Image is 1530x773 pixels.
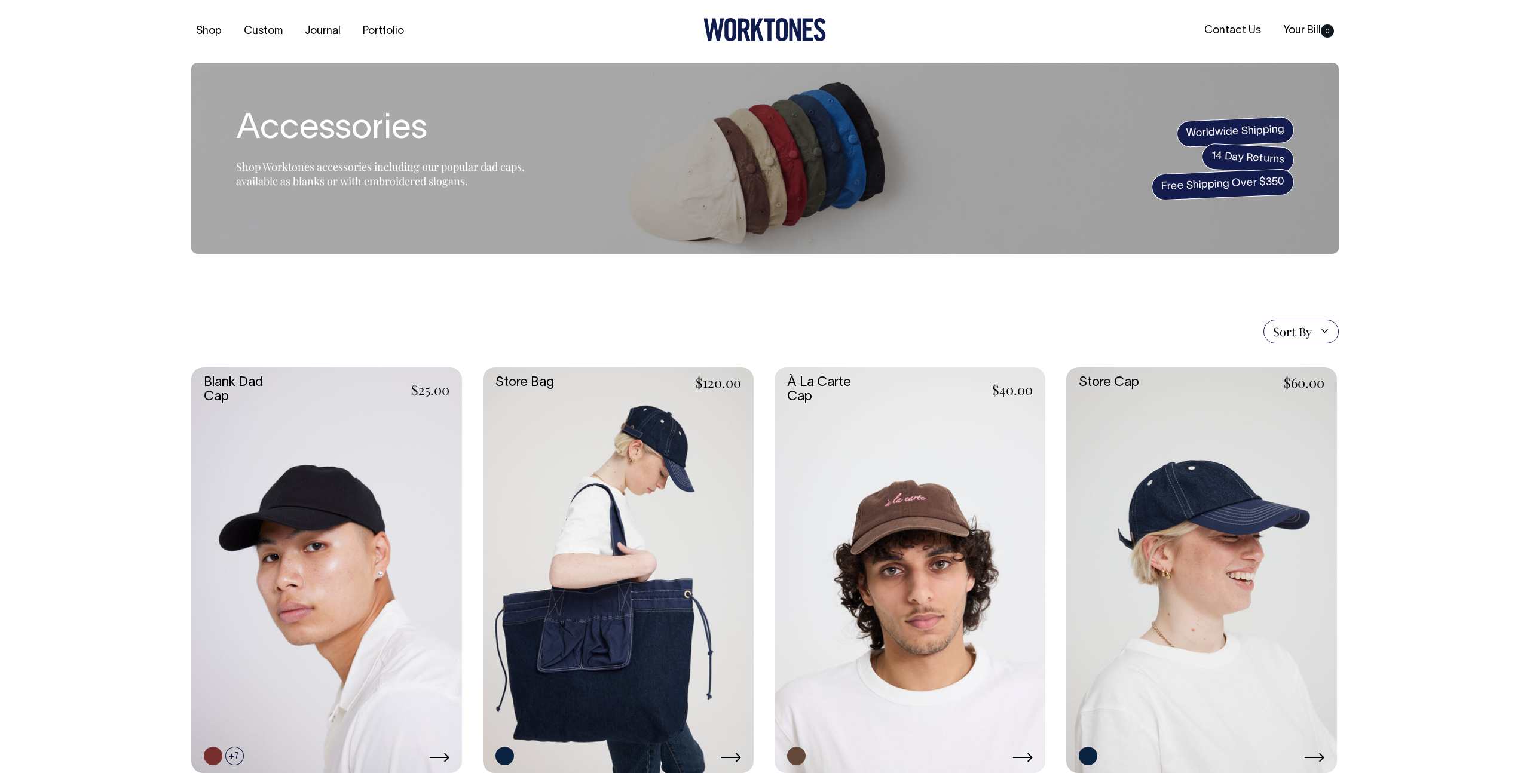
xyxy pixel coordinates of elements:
[225,747,244,765] span: +7
[1278,21,1339,41] a: Your Bill0
[236,159,525,188] span: Shop Worktones accessories including our popular dad caps, available as blanks or with embroidere...
[1273,324,1312,339] span: Sort By
[300,22,345,41] a: Journal
[191,22,227,41] a: Shop
[1321,24,1334,38] span: 0
[236,111,535,149] h1: Accessories
[1151,168,1295,201] span: Free Shipping Over $350
[358,22,409,41] a: Portfolio
[1201,143,1295,174] span: 14 Day Returns
[1199,21,1266,41] a: Contact Us
[239,22,287,41] a: Custom
[1176,116,1295,148] span: Worldwide Shipping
